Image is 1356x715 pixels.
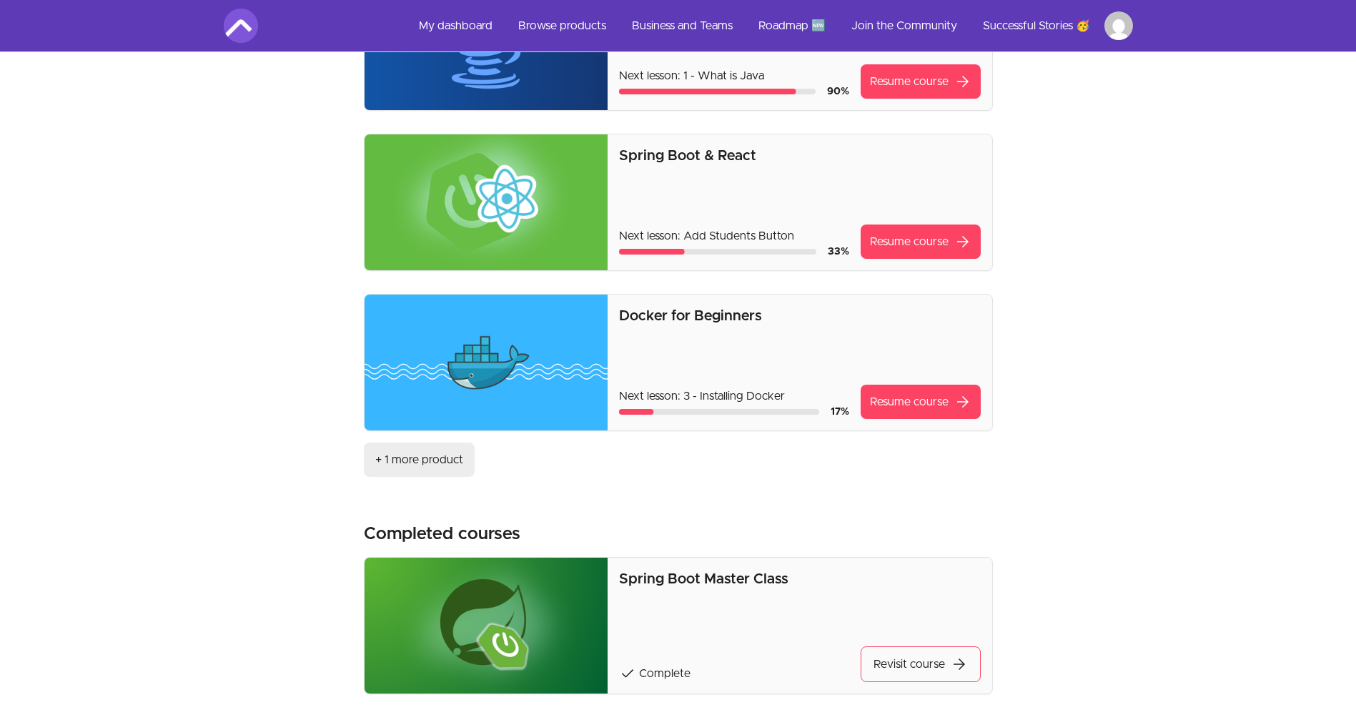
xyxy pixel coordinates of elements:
[619,67,848,84] p: Next lesson: 1 - What is Java
[619,665,636,682] span: check
[954,233,971,250] span: arrow_forward
[861,385,981,419] a: Resume coursearrow_forward
[831,407,849,417] span: 17 %
[619,146,980,166] p: Spring Boot & React
[619,89,815,94] div: Course progress
[365,558,608,694] img: Product image for Spring Boot Master Class
[619,306,980,326] p: Docker for Beginners
[827,87,849,97] span: 90 %
[619,249,816,255] div: Course progress
[1104,11,1133,40] img: Profile image for San Tol
[639,668,691,679] span: Complete
[619,409,818,415] div: Course progress
[861,64,981,99] a: Resume coursearrow_forward
[828,247,849,257] span: 33 %
[747,9,837,43] a: Roadmap 🆕
[971,9,1102,43] a: Successful Stories 🥳
[619,388,848,405] p: Next lesson: 3 - Installing Docker
[619,569,980,589] p: Spring Boot Master Class
[861,225,981,259] a: Resume coursearrow_forward
[407,9,504,43] a: My dashboard
[861,646,981,682] a: Revisit coursearrow_forward
[951,656,968,673] span: arrow_forward
[365,134,608,270] img: Product image for Spring Boot & React
[364,443,475,477] a: + 1 more product
[620,9,744,43] a: Business and Teams
[954,73,971,90] span: arrow_forward
[954,393,971,410] span: arrow_forward
[364,523,520,546] h3: Completed courses
[224,9,258,43] img: Amigoscode logo
[507,9,618,43] a: Browse products
[840,9,969,43] a: Join the Community
[619,227,848,245] p: Next lesson: Add Students Button
[407,9,1133,43] nav: Main
[365,295,608,430] img: Product image for Docker for Beginners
